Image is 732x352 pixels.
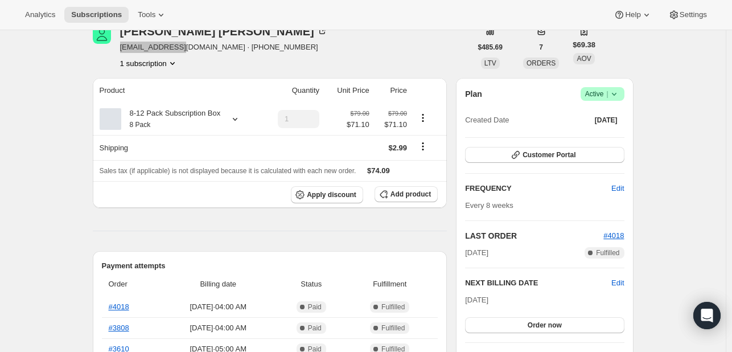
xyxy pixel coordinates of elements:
[93,26,111,44] span: Gerald Maes
[351,110,369,117] small: $79.00
[595,116,618,125] span: [DATE]
[373,78,410,103] th: Price
[102,260,438,272] h2: Payment attempts
[484,59,496,67] span: LTV
[130,121,151,129] small: 8 Pack
[577,55,591,63] span: AOV
[109,302,129,311] a: #4018
[376,119,407,130] span: $71.10
[527,59,556,67] span: ORDERS
[121,108,221,130] div: 8-12 Pack Subscription Box
[539,43,543,52] span: 7
[573,39,595,51] span: $69.38
[120,42,328,53] span: [EMAIL_ADDRESS][DOMAIN_NAME] · [PHONE_NUMBER]
[465,147,624,163] button: Customer Portal
[607,7,659,23] button: Help
[606,89,608,99] span: |
[585,88,620,100] span: Active
[465,317,624,333] button: Order now
[388,144,407,152] span: $2.99
[291,186,363,203] button: Apply discount
[611,183,624,194] span: Edit
[375,186,438,202] button: Add product
[603,230,624,242] button: #4018
[523,150,575,159] span: Customer Portal
[603,231,624,240] a: #4018
[414,140,432,153] button: Shipping actions
[465,247,488,259] span: [DATE]
[120,26,328,37] div: [PERSON_NAME] [PERSON_NAME]
[390,190,431,199] span: Add product
[162,279,274,290] span: Billing date
[471,39,509,55] button: $485.69
[414,112,432,124] button: Product actions
[588,112,624,128] button: [DATE]
[465,183,611,194] h2: FREQUENCY
[367,166,390,175] span: $74.09
[93,135,261,160] th: Shipping
[100,167,356,175] span: Sales tax (if applicable) is not displayed because it is calculated with each new order.
[693,302,721,329] div: Open Intercom Messenger
[465,114,509,126] span: Created Date
[109,324,129,332] a: #3808
[661,7,714,23] button: Settings
[465,277,611,289] h2: NEXT BILLING DATE
[162,322,274,334] span: [DATE] · 04:00 AM
[308,324,322,333] span: Paid
[93,78,261,103] th: Product
[604,179,631,198] button: Edit
[25,10,55,19] span: Analytics
[261,78,323,103] th: Quantity
[348,279,431,290] span: Fulfillment
[138,10,155,19] span: Tools
[625,10,640,19] span: Help
[131,7,174,23] button: Tools
[18,7,62,23] button: Analytics
[478,43,503,52] span: $485.69
[102,272,159,297] th: Order
[323,78,373,103] th: Unit Price
[465,296,488,304] span: [DATE]
[465,88,482,100] h2: Plan
[307,190,356,199] span: Apply discount
[381,302,405,312] span: Fulfilled
[308,302,322,312] span: Paid
[388,110,407,117] small: $79.00
[281,279,342,290] span: Status
[120,58,178,69] button: Product actions
[528,321,562,330] span: Order now
[71,10,122,19] span: Subscriptions
[64,7,129,23] button: Subscriptions
[465,201,513,210] span: Every 8 weeks
[532,39,550,55] button: 7
[347,119,369,130] span: $71.10
[162,301,274,313] span: [DATE] · 04:00 AM
[596,248,619,257] span: Fulfilled
[680,10,707,19] span: Settings
[611,277,624,289] button: Edit
[465,230,603,242] h2: LAST ORDER
[381,324,405,333] span: Fulfilled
